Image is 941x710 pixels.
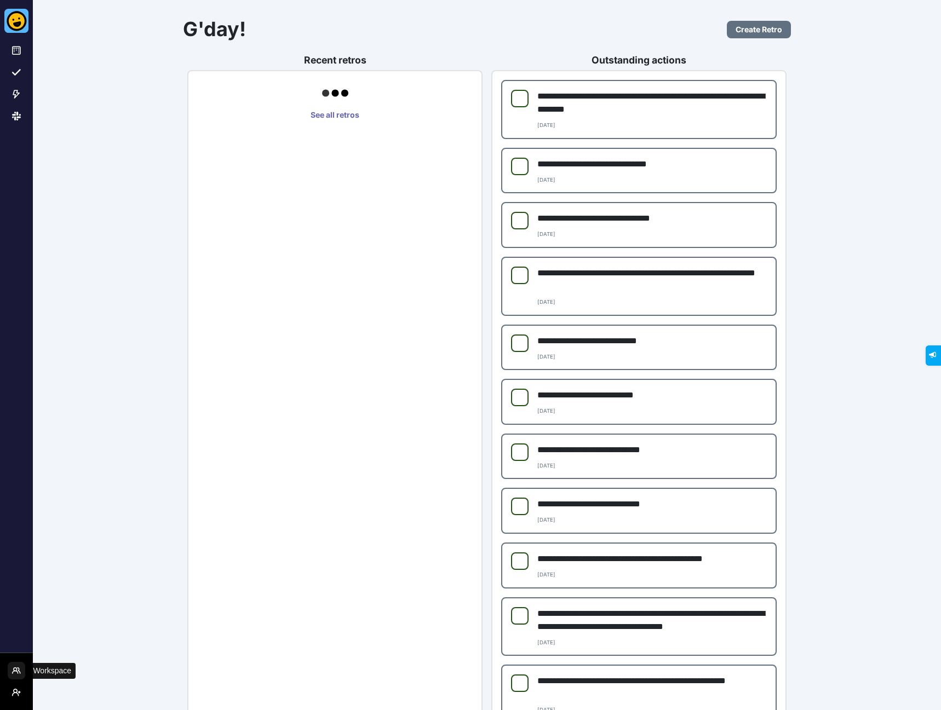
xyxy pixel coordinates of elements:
[491,54,787,66] h3: Outstanding actions
[537,517,555,523] small: [DATE]
[537,408,555,414] small: [DATE]
[537,463,555,469] small: [DATE]
[537,177,555,183] small: [DATE]
[537,122,555,128] small: [DATE]
[8,684,25,701] button: User menu
[537,231,555,237] small: [DATE]
[322,80,348,106] img: activityIndicator
[12,675,21,684] span: Workspace Menu
[537,299,555,305] small: [DATE]
[12,697,21,706] span: User menu
[183,18,639,41] h1: G'day!
[537,639,555,645] small: [DATE]
[727,21,791,38] a: Create Retro
[8,662,25,679] button: Workspace Menu
[187,54,483,66] h3: Recent retros
[12,666,21,675] i: Workspace Menu
[537,572,555,578] small: [DATE]
[8,3,14,10] span: 
[537,354,555,360] small: [DATE]
[4,9,28,33] img: Better
[12,688,21,697] i: User menu
[28,663,76,679] div: Workspace
[197,106,473,124] a: See all retros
